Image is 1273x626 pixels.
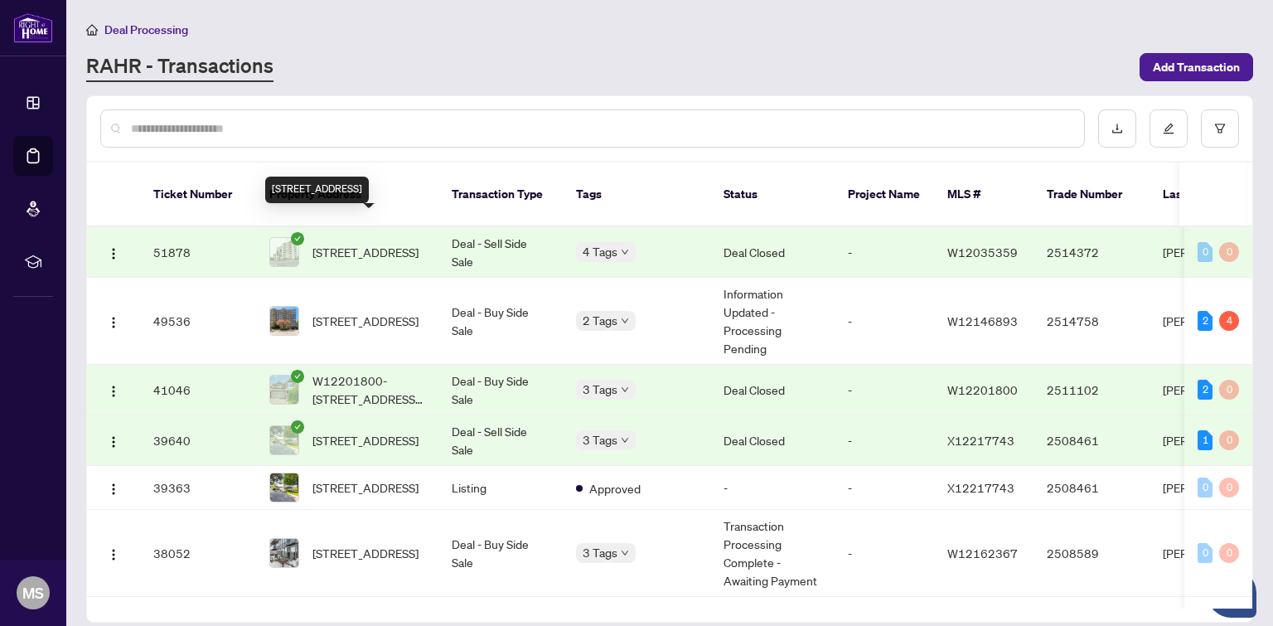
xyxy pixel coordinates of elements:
span: [STREET_ADDRESS] [312,431,419,449]
span: filter [1214,123,1226,134]
span: [STREET_ADDRESS] [312,312,419,330]
img: thumbnail-img [270,426,298,454]
span: down [621,549,629,557]
span: W12035359 [947,245,1018,260]
th: Tags [563,163,710,227]
td: - [835,278,934,365]
td: 2514372 [1033,227,1150,278]
button: download [1098,109,1136,148]
td: - [835,415,934,466]
span: down [621,386,629,394]
td: - [835,365,934,415]
button: Logo [100,540,127,566]
td: 2514758 [1033,278,1150,365]
th: MLS # [934,163,1033,227]
th: Ticket Number [140,163,256,227]
td: 39363 [140,466,256,510]
span: [STREET_ADDRESS] [312,544,419,562]
span: check-circle [291,370,304,383]
td: 49536 [140,278,256,365]
div: 0 [1198,478,1212,497]
img: logo [13,12,53,43]
th: Trade Number [1033,163,1150,227]
td: 2508461 [1033,466,1150,510]
button: Logo [100,308,127,334]
span: edit [1163,123,1174,134]
div: 0 [1219,430,1239,450]
td: - [835,227,934,278]
td: 2508589 [1033,510,1150,597]
span: 3 Tags [583,543,617,562]
td: Deal Closed [710,227,835,278]
img: thumbnail-img [270,307,298,335]
td: - [835,466,934,510]
button: Logo [100,239,127,265]
a: RAHR - Transactions [86,52,273,82]
button: edit [1150,109,1188,148]
span: check-circle [291,232,304,245]
th: Property Address [256,163,438,227]
td: Deal Closed [710,415,835,466]
img: thumbnail-img [270,539,298,567]
span: 3 Tags [583,380,617,399]
td: - [835,510,934,597]
div: 0 [1219,478,1239,497]
div: 0 [1219,242,1239,262]
span: download [1111,123,1123,134]
td: Listing [438,466,563,510]
button: Logo [100,427,127,454]
th: Status [710,163,835,227]
div: [STREET_ADDRESS] [265,177,369,203]
td: 38052 [140,510,256,597]
img: thumbnail-img [270,473,298,502]
div: 4 [1219,311,1239,331]
img: Logo [107,435,120,449]
img: Logo [107,316,120,329]
th: Transaction Type [438,163,563,227]
button: Logo [100,474,127,501]
span: home [86,24,98,36]
div: 0 [1198,543,1212,563]
span: [STREET_ADDRESS] [312,243,419,261]
td: Information Updated - Processing Pending [710,278,835,365]
div: 1 [1198,430,1212,450]
td: 2508461 [1033,415,1150,466]
td: 51878 [140,227,256,278]
span: Approved [589,479,641,497]
img: thumbnail-img [270,376,298,404]
td: Deal - Buy Side Sale [438,278,563,365]
button: Add Transaction [1140,53,1253,81]
td: 39640 [140,415,256,466]
th: Project Name [835,163,934,227]
td: Deal - Sell Side Sale [438,227,563,278]
div: 2 [1198,380,1212,400]
button: Logo [100,376,127,403]
td: 2511102 [1033,365,1150,415]
td: Deal - Sell Side Sale [438,415,563,466]
span: X12217743 [947,480,1014,495]
span: 3 Tags [583,430,617,449]
span: Deal Processing [104,22,188,37]
span: W12146893 [947,313,1018,328]
td: 41046 [140,365,256,415]
span: Add Transaction [1153,54,1240,80]
span: W12162367 [947,546,1018,560]
td: Transaction Processing Complete - Awaiting Payment [710,510,835,597]
span: W12201800 [947,382,1018,397]
span: W12201800-[STREET_ADDRESS][PERSON_NAME][PERSON_NAME] [312,371,425,408]
span: down [621,317,629,325]
button: filter [1201,109,1239,148]
img: Logo [107,247,120,260]
div: 0 [1198,242,1212,262]
span: check-circle [291,420,304,434]
span: 4 Tags [583,242,617,261]
div: 0 [1219,380,1239,400]
span: X12217743 [947,433,1014,448]
div: 2 [1198,311,1212,331]
td: - [710,466,835,510]
td: Deal - Buy Side Sale [438,365,563,415]
span: down [621,436,629,444]
span: down [621,248,629,256]
img: Logo [107,483,120,496]
img: Logo [107,548,120,561]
